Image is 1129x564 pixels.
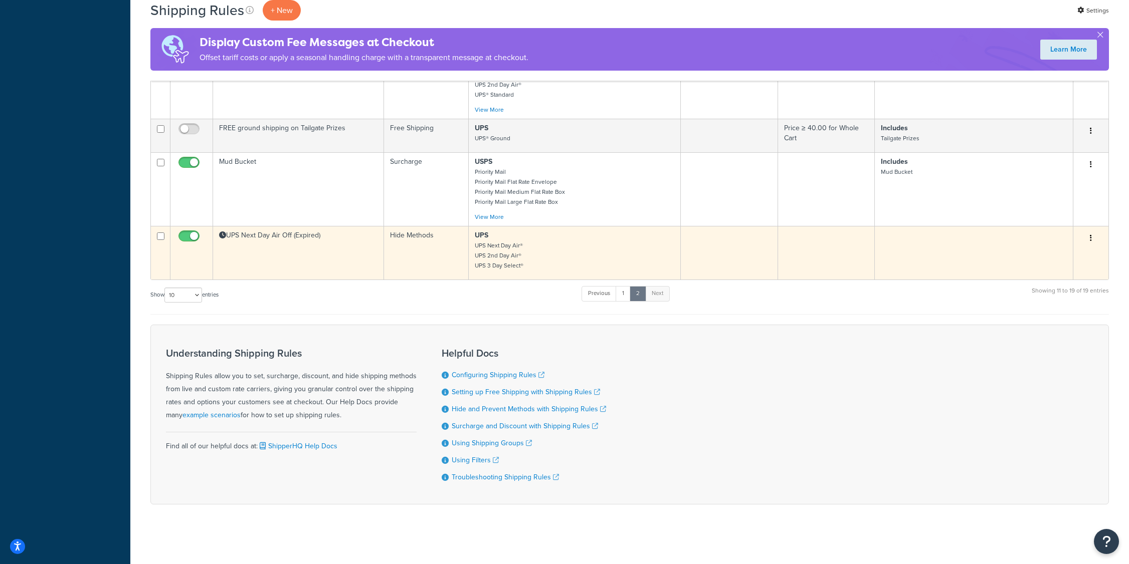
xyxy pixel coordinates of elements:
[384,45,469,119] td: Hide Methods
[213,45,384,119] td: Orange Blanket Canister Hide when Quantity is more than 4
[200,51,528,65] p: Offset tariff costs or apply a seasonal handling charge with a transparent message at checkout.
[384,119,469,152] td: Free Shipping
[384,152,469,226] td: Surcharge
[475,156,492,167] strong: USPS
[452,370,544,380] a: Configuring Shipping Rules
[452,404,606,414] a: Hide and Prevent Methods with Shipping Rules
[258,441,337,451] a: ShipperHQ Help Docs
[475,123,488,133] strong: UPS
[881,123,908,133] strong: Includes
[150,288,219,303] label: Show entries
[475,212,504,221] a: View More
[166,432,417,453] div: Find all of our helpful docs at:
[213,119,384,152] td: FREE ground shipping on Tailgate Prizes
[1094,529,1119,554] button: Open Resource Center
[475,230,488,240] strong: UPS
[150,28,200,71] img: duties-banner-06bc72dcb5fe05cb3f9472aba00be2ae8eb53ab6f0d8bb03d382ba314ac3c341.png
[475,134,510,143] small: UPS® Ground
[582,286,617,301] a: Previous
[166,348,417,359] h3: Understanding Shipping Rules
[1040,40,1097,60] a: Learn More
[213,226,384,279] td: UPS Next Day Air Off (Expired)
[150,1,244,20] h1: Shipping Rules
[213,152,384,226] td: Mud Bucket
[166,348,417,422] div: Shipping Rules allow you to set, surcharge, discount, and hide shipping methods from live and cus...
[630,286,646,301] a: 2
[881,156,908,167] strong: Includes
[452,421,598,431] a: Surcharge and Discount with Shipping Rules
[452,455,499,465] a: Using Filters
[881,167,912,176] small: Mud Bucket
[475,167,565,206] small: Priority Mail Priority Mail Flat Rate Envelope Priority Mail Medium Flat Rate Box Priority Mail L...
[442,348,606,359] h3: Helpful Docs
[452,438,532,448] a: Using Shipping Groups
[778,45,875,119] td: Quantity ≥ 4 for Everything in Shipping Group
[778,119,875,152] td: Price ≥ 40.00 for Whole Cart
[475,241,523,270] small: UPS Next Day Air® UPS 2nd Day Air® UPS 3 Day Select®
[182,410,241,420] a: example scenarios
[200,34,528,51] h4: Display Custom Fee Messages at Checkout
[452,472,559,482] a: Troubleshooting Shipping Rules
[881,134,919,143] small: Tailgate Prizes
[1032,285,1109,307] div: Showing 11 to 19 of 19 entries
[452,387,600,397] a: Setting up Free Shipping with Shipping Rules
[1077,4,1109,18] a: Settings
[616,286,631,301] a: 1
[645,286,670,301] a: Next
[384,226,469,279] td: Hide Methods
[164,288,202,303] select: Showentries
[475,105,504,114] a: View More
